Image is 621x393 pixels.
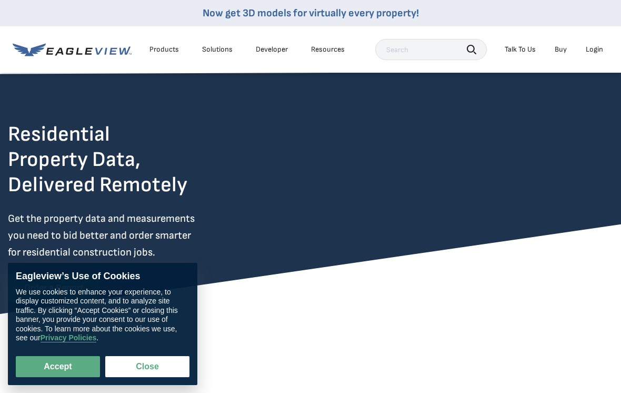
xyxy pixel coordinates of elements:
button: Accept [16,356,100,377]
a: Developer [256,45,288,54]
a: Buy [555,45,567,54]
p: Get the property data and measurements you need to bid better and order smarter for residential c... [8,210,234,261]
div: Products [149,45,179,54]
h2: Residential Property Data, Delivered Remotely [8,122,187,198]
div: Login [586,45,603,54]
input: Search [375,39,487,60]
div: Eagleview’s Use of Cookies [16,271,189,282]
a: Privacy Policies [41,334,97,343]
div: Resources [311,45,345,54]
div: Solutions [202,45,233,54]
div: Talk To Us [505,45,536,54]
a: Now get 3D models for virtually every property! [203,7,419,19]
div: We use cookies to enhance your experience, to display customized content, and to analyze site tra... [16,288,189,343]
button: Close [105,356,189,377]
